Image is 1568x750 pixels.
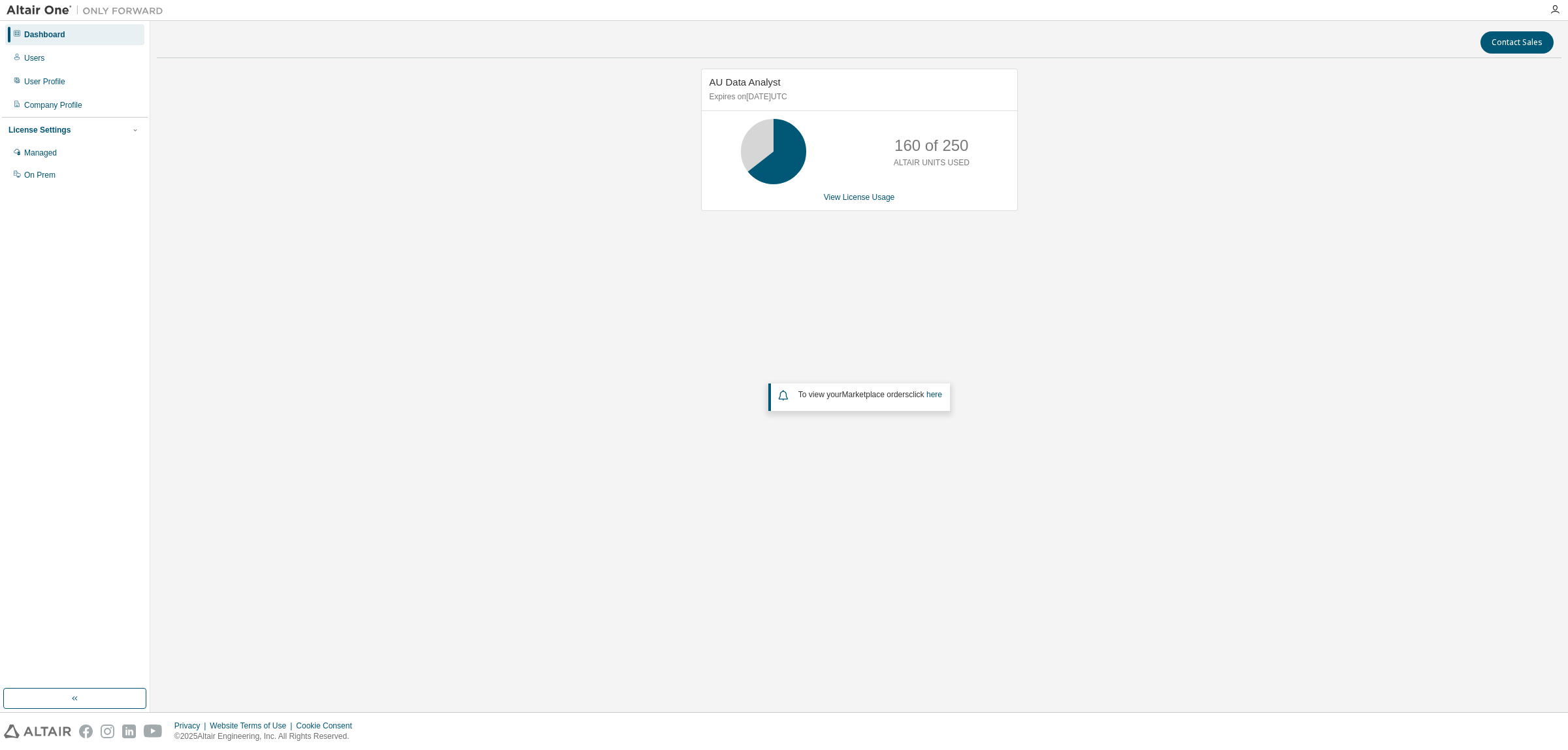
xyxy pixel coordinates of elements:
[4,725,71,738] img: altair_logo.svg
[296,721,359,731] div: Cookie Consent
[174,721,210,731] div: Privacy
[824,193,895,202] a: View License Usage
[24,100,82,110] div: Company Profile
[894,135,968,157] p: 160 of 250
[24,53,44,63] div: Users
[101,725,114,738] img: instagram.svg
[894,157,970,169] p: ALTAIR UNITS USED
[24,29,65,40] div: Dashboard
[7,4,170,17] img: Altair One
[710,76,781,88] span: AU Data Analyst
[79,725,93,738] img: facebook.svg
[842,390,909,399] em: Marketplace orders
[710,91,1006,103] p: Expires on [DATE] UTC
[24,148,57,158] div: Managed
[144,725,163,738] img: youtube.svg
[174,731,360,742] p: © 2025 Altair Engineering, Inc. All Rights Reserved.
[24,170,56,180] div: On Prem
[24,76,65,87] div: User Profile
[210,721,296,731] div: Website Terms of Use
[1480,31,1554,54] button: Contact Sales
[798,390,942,399] span: To view your click
[122,725,136,738] img: linkedin.svg
[926,390,942,399] a: here
[8,125,71,135] div: License Settings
